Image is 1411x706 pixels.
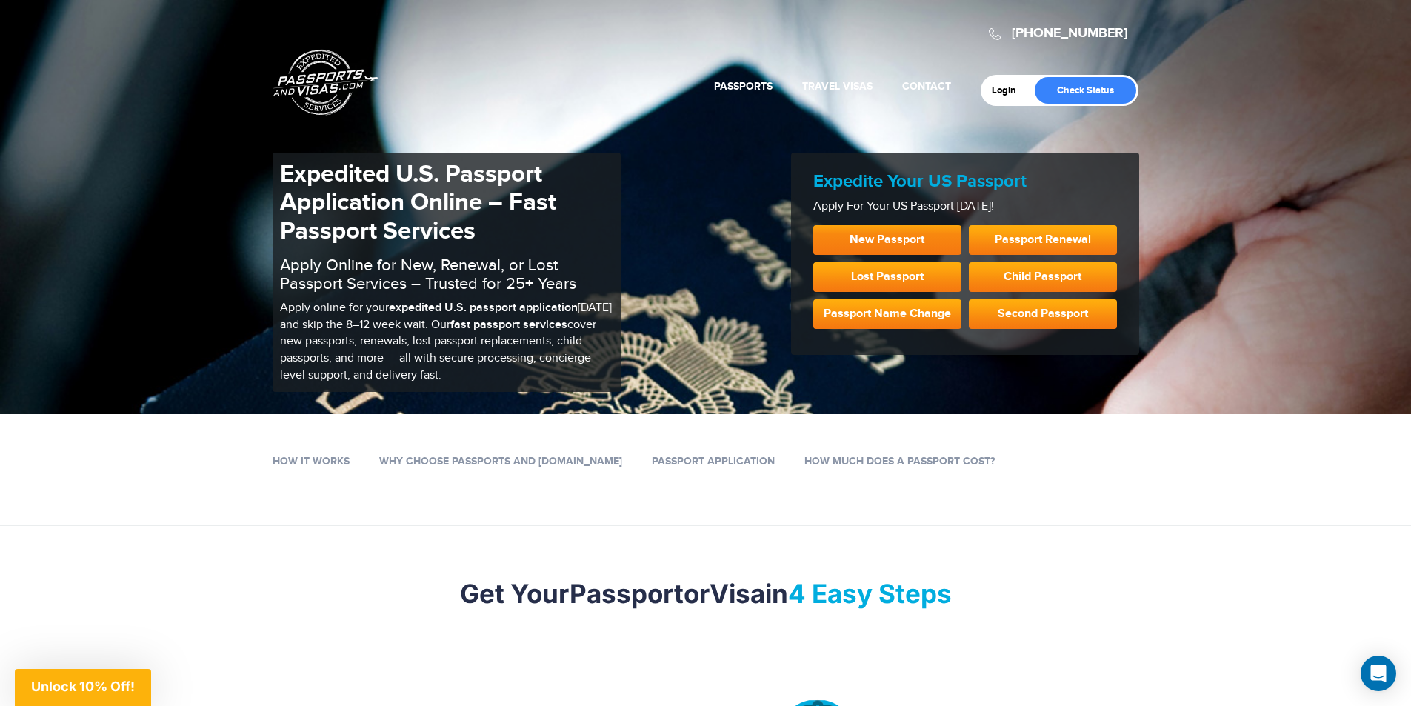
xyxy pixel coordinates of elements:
[379,455,622,467] a: Why Choose Passports and [DOMAIN_NAME]
[813,199,1117,216] p: Apply For Your US Passport [DATE]!
[788,578,952,609] mark: 4 Easy Steps
[802,80,873,93] a: Travel Visas
[992,84,1027,96] a: Login
[813,171,1117,193] h2: Expedite Your US Passport
[280,300,613,384] p: Apply online for your [DATE] and skip the 8–12 week wait. Our cover new passports, renewals, lost...
[652,455,775,467] a: Passport Application
[804,455,995,467] a: How Much Does a Passport Cost?
[450,318,567,332] b: fast passport services
[813,262,961,292] a: Lost Passport
[280,256,613,292] h2: Apply Online for New, Renewal, or Lost Passport Services – Trusted for 25+ Years
[31,679,135,694] span: Unlock 10% Off!
[280,160,613,245] h1: Expedited U.S. Passport Application Online – Fast Passport Services
[1012,25,1127,41] a: [PHONE_NUMBER]
[273,455,350,467] a: How it works
[969,299,1117,329] a: Second Passport
[710,578,765,609] strong: Visa
[389,301,578,315] b: expedited U.S. passport application
[15,669,151,706] div: Unlock 10% Off!
[902,80,951,93] a: Contact
[714,80,773,93] a: Passports
[813,299,961,329] a: Passport Name Change
[969,262,1117,292] a: Child Passport
[273,49,378,116] a: Passports & [DOMAIN_NAME]
[1361,656,1396,691] div: Open Intercom Messenger
[273,578,1139,609] h2: Get Your or in
[969,225,1117,255] a: Passport Renewal
[813,225,961,255] a: New Passport
[570,578,684,609] strong: Passport
[1035,77,1136,104] a: Check Status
